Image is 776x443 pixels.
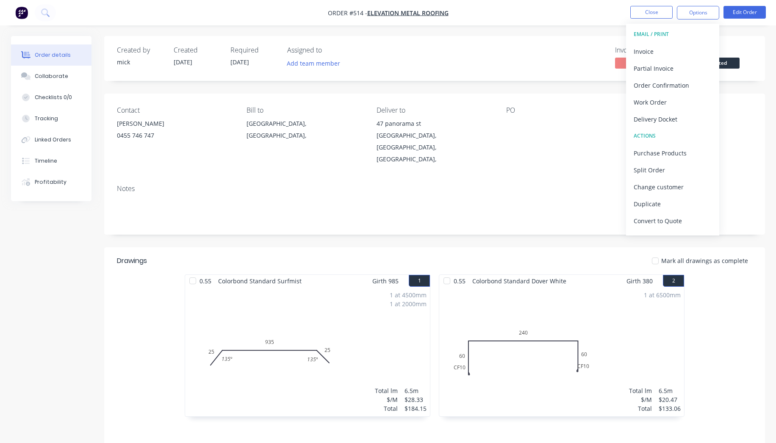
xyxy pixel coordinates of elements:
button: Linked Orders [11,129,91,150]
div: $20.47 [659,395,681,404]
button: Convert to Quote [626,212,719,229]
div: Split Order [634,164,712,176]
div: 6.5m [659,386,681,395]
div: [GEOGRAPHIC_DATA], [GEOGRAPHIC_DATA], [247,118,363,141]
div: Status [689,46,752,54]
div: Total lm [629,386,652,395]
button: Close [630,6,673,19]
div: Required [230,46,277,54]
button: Archive [626,229,719,246]
button: Order Confirmation [626,77,719,94]
div: Purchase Products [634,147,712,159]
div: 1 at 4500mm [390,291,427,299]
div: Assigned to [287,46,372,54]
div: Archive [634,232,712,244]
button: ACTIONS [626,127,719,144]
div: Drawings [117,256,147,266]
div: 0CF1060240CF10601 at 6500mmTotal lm$/MTotal6.5m$20.47$133.06 [439,287,684,416]
div: $/M [629,395,652,404]
div: Convert to Quote [634,215,712,227]
button: Order details [11,44,91,66]
div: [GEOGRAPHIC_DATA], [GEOGRAPHIC_DATA], [247,118,363,145]
span: [DATE] [174,58,192,66]
div: Order details [35,51,71,59]
button: 2 [663,275,684,287]
div: PO [506,106,622,114]
button: 1 [409,275,430,287]
span: 0.55 [450,275,469,287]
div: Contact [117,106,233,114]
div: 6.5m [405,386,427,395]
div: [PERSON_NAME]0455 746 747 [117,118,233,145]
span: [DATE] [230,58,249,66]
button: Options [677,6,719,19]
button: Timeline [11,150,91,172]
button: Tracking [11,108,91,129]
button: Split Order [626,161,719,178]
span: No [615,58,666,68]
div: $184.15 [405,404,427,413]
div: Profitability [35,178,67,186]
button: Collaborate [11,66,91,87]
div: [PERSON_NAME] [117,118,233,130]
img: Factory [15,6,28,19]
div: $28.33 [405,395,427,404]
button: Partial Invoice [626,60,719,77]
span: Girth 380 [626,275,653,287]
div: Delivery Docket [634,113,712,125]
div: Collaborate [35,72,68,80]
div: Total [375,404,398,413]
div: Partial Invoice [634,62,712,75]
span: Girth 985 [372,275,399,287]
div: 1 at 6500mm [644,291,681,299]
div: 1 at 2000mm [390,299,427,308]
div: mick [117,58,164,66]
div: Tracking [35,115,58,122]
span: Colorbond Standard Surfmist [215,275,305,287]
button: Change customer [626,178,719,195]
div: Total [629,404,652,413]
button: Duplicate [626,195,719,212]
span: Mark all drawings as complete [661,256,748,265]
button: Checklists 0/0 [11,87,91,108]
button: Profitability [11,172,91,193]
button: Purchase Products [626,144,719,161]
button: Work Order [626,94,719,111]
div: $/M [375,395,398,404]
div: Invoice [634,45,712,58]
div: ACTIONS [634,130,712,141]
span: 0.55 [196,275,215,287]
div: $133.06 [659,404,681,413]
div: 0455 746 747 [117,130,233,141]
button: EMAIL / PRINT [626,26,719,43]
div: Checklists 0/0 [35,94,72,101]
a: Elevation Metal Roofing [367,9,449,17]
button: Add team member [287,58,345,69]
span: Order #514 - [328,9,367,17]
div: 02593525135º135º1 at 4500mm1 at 2000mmTotal lm$/MTotal6.5m$28.33$184.15 [185,287,430,416]
div: Created [174,46,220,54]
div: 47 panorama st [377,118,493,130]
button: Invoice [626,43,719,60]
div: Bill to [247,106,363,114]
div: Timeline [35,157,57,165]
div: 47 panorama st[GEOGRAPHIC_DATA], [GEOGRAPHIC_DATA], [GEOGRAPHIC_DATA], [377,118,493,165]
div: Change customer [634,181,712,193]
button: Add team member [283,58,345,69]
button: Delivery Docket [626,111,719,127]
button: Edit Order [723,6,766,19]
div: Created by [117,46,164,54]
div: Work Order [634,96,712,108]
div: [GEOGRAPHIC_DATA], [GEOGRAPHIC_DATA], [GEOGRAPHIC_DATA], [377,130,493,165]
div: EMAIL / PRINT [634,29,712,40]
div: Deliver to [377,106,493,114]
div: Invoiced [615,46,679,54]
div: Linked Orders [35,136,71,144]
span: Colorbond Standard Dover White [469,275,570,287]
div: Order Confirmation [634,79,712,91]
div: Total lm [375,386,398,395]
div: Duplicate [634,198,712,210]
div: Notes [117,185,752,193]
